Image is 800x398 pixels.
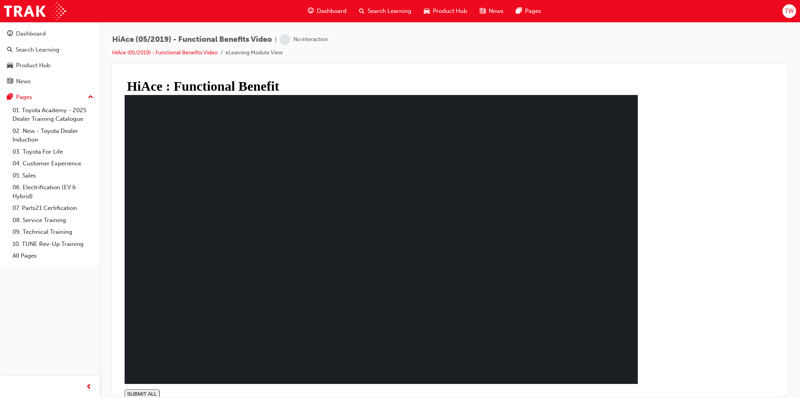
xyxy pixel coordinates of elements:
[353,3,418,19] a: search-iconSearch Learning
[418,3,473,19] a: car-iconProduct Hub
[7,30,13,38] span: guage-icon
[88,92,93,102] span: up-icon
[9,181,96,202] a: 06. Electrification (EV & Hybrid)
[9,250,96,262] a: All Pages
[3,74,96,89] a: News
[368,7,411,16] span: Search Learning
[9,104,96,125] a: 01. Toyota Academy - 2025 Dealer Training Catalogue
[489,7,504,16] span: News
[3,90,96,104] button: Pages
[3,27,96,41] a: Dashboard
[433,7,467,16] span: Product Hub
[7,62,13,69] span: car-icon
[302,3,353,19] a: guage-iconDashboard
[16,93,32,102] div: Pages
[293,36,328,43] div: No interaction
[280,34,290,45] span: learningRecordVerb_NONE-icon
[9,238,96,250] a: 10. TUNE Rev-Up Training
[3,43,96,57] a: Search Learning
[9,226,96,238] a: 09. Technical Training
[3,58,96,73] a: Product Hub
[424,6,430,16] span: car-icon
[782,4,796,18] button: TW
[4,2,66,20] img: Trak
[516,6,522,16] span: pages-icon
[525,7,541,16] span: Pages
[3,25,96,90] button: DashboardSearch LearningProduct HubNews
[16,61,50,70] div: Product Hub
[308,6,314,16] span: guage-icon
[86,382,92,392] span: prev-icon
[9,146,96,158] a: 03. Toyota For Life
[9,202,96,214] a: 07. Parts21 Certification
[317,7,346,16] span: Dashboard
[7,94,13,101] span: pages-icon
[16,29,46,38] div: Dashboard
[9,158,96,170] a: 04. Customer Experience
[9,170,96,182] a: 05. Sales
[225,48,283,57] li: eLearning Module View
[7,78,13,85] span: news-icon
[473,3,510,19] a: news-iconNews
[7,47,12,54] span: search-icon
[275,35,277,44] span: |
[510,3,547,19] a: pages-iconPages
[16,45,59,54] div: Search Learning
[9,125,96,146] a: 02. New - Toyota Dealer Induction
[9,214,96,226] a: 08. Service Training
[785,7,794,16] span: TW
[112,35,272,44] span: HiAce (05/2019) - Functional Benefits Video
[16,77,31,86] div: News
[359,6,364,16] span: search-icon
[112,49,218,56] a: HiAce (05/2019) - Functional Benefits Video
[480,6,486,16] span: news-icon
